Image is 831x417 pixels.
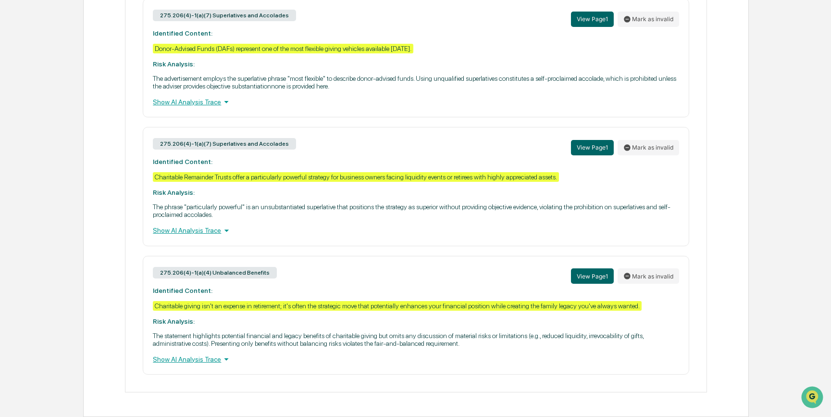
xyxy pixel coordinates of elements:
[6,136,64,153] a: 🔎Data Lookup
[10,20,175,36] p: How can we help?
[10,140,17,148] div: 🔎
[153,203,679,218] p: The phrase "particularly powerful" is an unsubstantiated superlative that positions the strategy ...
[153,189,195,196] strong: Risk Analysis:
[19,121,62,131] span: Preclearance
[153,29,212,37] strong: Identified Content:
[153,138,296,150] div: 275.206(4)-1(a)(7) Superlatives and Accolades
[571,140,614,155] button: View Page1
[70,122,77,130] div: 🗄️
[79,121,119,131] span: Attestations
[153,267,277,278] div: 275.206(4)-1(a)(4) Unbalanced Benefits
[33,83,122,91] div: We're available if you need us!
[618,268,679,284] button: Mark as invalid
[33,74,158,83] div: Start new chat
[153,354,679,365] div: Show AI Analysis Trace
[153,10,296,21] div: 275.206(4)-1(a)(7) Superlatives and Accolades
[10,74,27,91] img: 1746055101610-c473b297-6a78-478c-a979-82029cc54cd1
[153,60,195,68] strong: Risk Analysis:
[153,225,679,236] div: Show AI Analysis Trace
[153,301,642,311] div: Charitable giving isn't an expense in retirement; it's often the strategic move that potentially ...
[153,97,679,107] div: Show AI Analysis Trace
[6,117,66,135] a: 🖐️Preclearance
[66,117,123,135] a: 🗄️Attestations
[571,268,614,284] button: View Page1
[163,76,175,88] button: Start new chat
[10,122,17,130] div: 🖐️
[618,12,679,27] button: Mark as invalid
[153,287,212,294] strong: Identified Content:
[153,317,195,325] strong: Risk Analysis:
[153,172,559,182] div: Charitable Remainder Trusts offer a particularly powerful strategy for business owners facing liq...
[571,12,614,27] button: View Page1
[153,158,212,165] strong: Identified Content:
[153,332,679,347] p: The statement highlights potential financial and legacy benefits of charitable giving but omits a...
[96,163,116,170] span: Pylon
[19,139,61,149] span: Data Lookup
[800,385,826,411] iframe: Open customer support
[618,140,679,155] button: Mark as invalid
[68,163,116,170] a: Powered byPylon
[153,75,679,90] p: The advertisement employs the superlative phrase "most flexible" to describe donor-advised funds....
[153,44,413,53] div: Donor-Advised Funds (DAFs) represent one of the most flexible giving vehicles available [DATE].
